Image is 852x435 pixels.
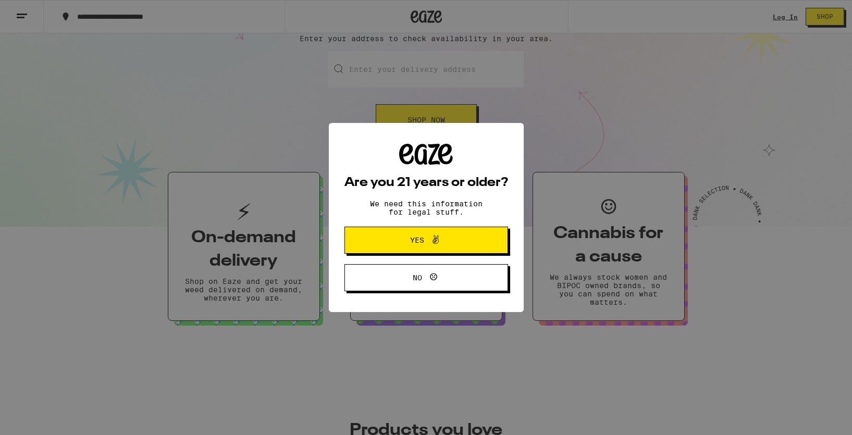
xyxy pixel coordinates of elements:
span: No [413,274,422,281]
span: Hi. Need any help? [6,7,75,16]
button: No [344,264,508,291]
p: We need this information for legal stuff. [361,200,491,216]
span: Yes [410,237,424,244]
button: Yes [344,227,508,254]
h2: Are you 21 years or older? [344,177,508,189]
